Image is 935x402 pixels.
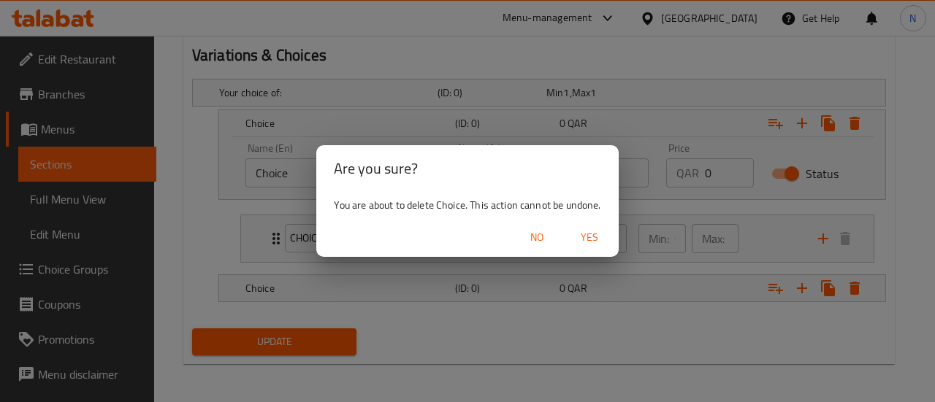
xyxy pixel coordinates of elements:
h2: Are you sure? [334,157,600,180]
button: No [514,224,560,251]
div: You are about to delete Choice. This action cannot be undone. [316,192,618,218]
span: Yes [572,228,607,247]
button: Yes [566,224,613,251]
span: No [519,228,554,247]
